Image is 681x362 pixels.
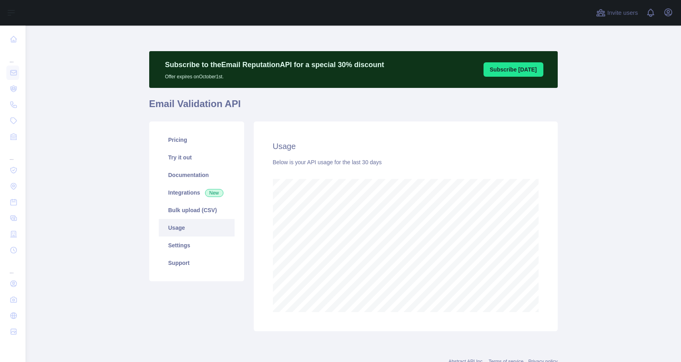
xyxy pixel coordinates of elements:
a: Support [159,254,235,272]
span: New [205,189,223,197]
div: ... [6,259,19,275]
a: Settings [159,237,235,254]
div: Below is your API usage for the last 30 days [273,158,539,166]
h1: Email Validation API [149,97,558,117]
button: Subscribe [DATE] [484,62,543,77]
p: Offer expires on October 1st. [165,70,384,80]
h2: Usage [273,141,539,152]
span: Invite users [607,8,638,18]
a: Bulk upload (CSV) [159,201,235,219]
a: Pricing [159,131,235,149]
div: ... [6,48,19,64]
a: Usage [159,219,235,237]
button: Invite users [594,6,640,19]
a: Try it out [159,149,235,166]
a: Integrations New [159,184,235,201]
a: Documentation [159,166,235,184]
p: Subscribe to the Email Reputation API for a special 30 % discount [165,59,384,70]
div: ... [6,145,19,161]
